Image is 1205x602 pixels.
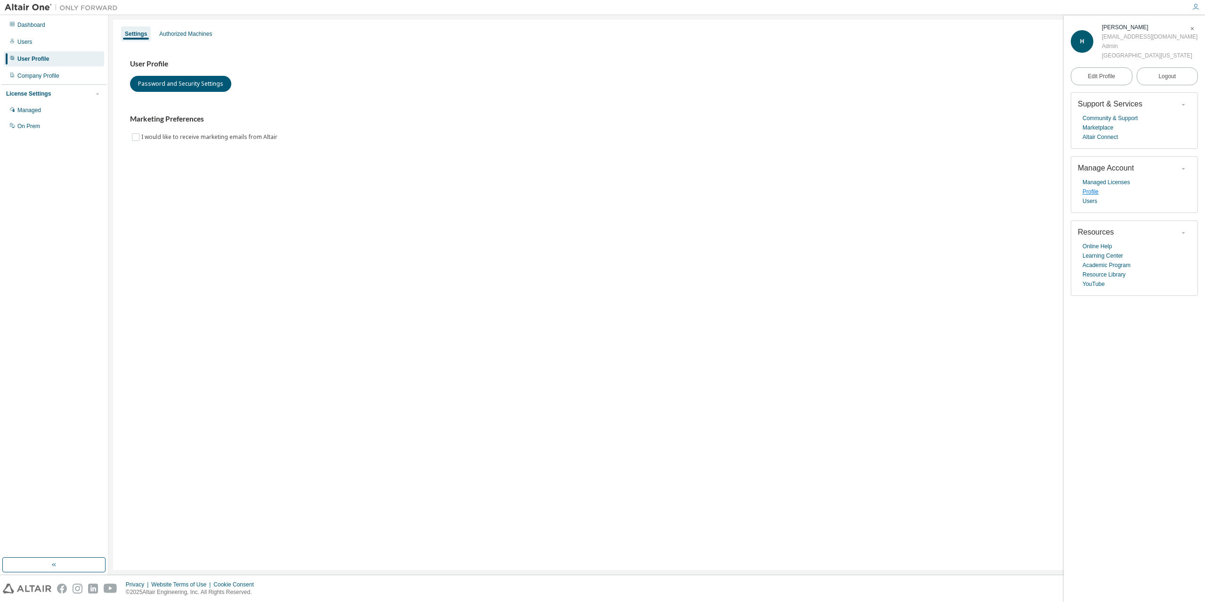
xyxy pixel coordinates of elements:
div: Hailin Truman [1102,23,1197,32]
span: Logout [1158,72,1176,81]
img: Altair One [5,3,122,12]
div: [EMAIL_ADDRESS][DOMAIN_NAME] [1102,32,1197,41]
div: Managed [17,106,41,114]
a: Marketplace [1083,123,1113,132]
h3: User Profile [130,59,1183,69]
a: Profile [1083,187,1099,196]
div: Company Profile [17,72,59,80]
div: Authorized Machines [159,30,212,38]
span: Manage Account [1078,164,1134,172]
a: Users [1083,196,1097,206]
img: facebook.svg [57,584,67,594]
button: Logout [1137,67,1198,85]
button: Password and Security Settings [130,76,231,92]
span: Resources [1078,228,1114,236]
div: Admin [1102,41,1197,51]
h3: Marketing Preferences [130,114,1183,124]
label: I would like to receive marketing emails from Altair [141,131,279,143]
div: User Profile [17,55,49,63]
div: Cookie Consent [213,581,259,588]
a: Altair Connect [1083,132,1118,142]
p: © 2025 Altair Engineering, Inc. All Rights Reserved. [126,588,260,596]
div: [GEOGRAPHIC_DATA][US_STATE] [1102,51,1197,60]
img: instagram.svg [73,584,82,594]
span: Support & Services [1078,100,1142,108]
div: License Settings [6,90,51,98]
a: Resource Library [1083,270,1125,279]
img: youtube.svg [104,584,117,594]
img: altair_logo.svg [3,584,51,594]
a: Online Help [1083,242,1112,251]
a: YouTube [1083,279,1105,289]
div: Users [17,38,32,46]
img: linkedin.svg [88,584,98,594]
a: Managed Licenses [1083,178,1130,187]
a: Learning Center [1083,251,1123,260]
a: Community & Support [1083,114,1138,123]
span: Edit Profile [1088,73,1115,80]
span: H [1080,38,1084,45]
div: On Prem [17,122,40,130]
div: Dashboard [17,21,45,29]
a: Academic Program [1083,260,1131,270]
div: Settings [125,30,147,38]
div: Privacy [126,581,151,588]
a: Edit Profile [1071,67,1132,85]
div: Website Terms of Use [151,581,213,588]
